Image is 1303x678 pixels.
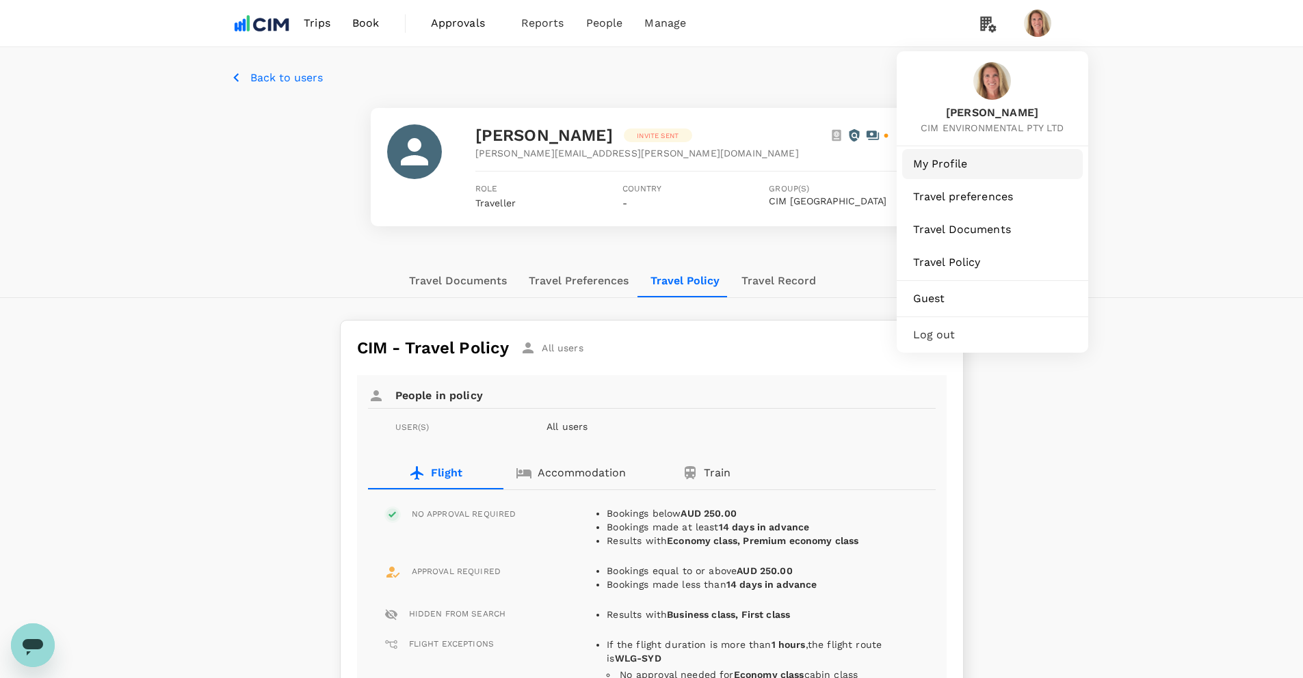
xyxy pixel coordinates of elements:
span: [PERSON_NAME] [475,126,613,145]
p: Flight [431,465,462,481]
span: Book [352,15,380,31]
p: Train [704,465,731,481]
li: Bookings below [607,506,919,520]
b: AUD 250.00 [737,565,793,576]
span: My Profile [913,156,1072,172]
img: Judith Penders [1024,10,1051,37]
span: Travel preferences [913,189,1072,205]
b: 14 days in advance [719,521,810,532]
span: Reports [521,15,564,31]
a: My Profile [902,149,1083,179]
li: Results with [607,608,919,621]
span: CIM ENVIRONMENTAL PTY LTD [921,121,1064,135]
span: NO APPROVAL REQUIRED [412,508,516,521]
p: Back to users [250,70,323,86]
button: Travel Documents [398,265,518,297]
b: WLG-SYD [615,653,661,664]
img: CIM ENVIRONMENTAL PTY LTD [231,8,293,38]
span: Traveller [475,198,516,208]
h6: People in policy [395,386,483,405]
li: Bookings equal to or above [607,564,919,578]
li: Bookings made less than [607,578,919,591]
b: Business class, First class [667,609,790,620]
span: People [586,15,623,31]
button: Travel Preferences [518,265,640,297]
p: Accommodation [538,465,626,481]
b: Economy class, Premium economy class [667,535,858,546]
p: All users [547,420,876,433]
b: 14 days in advance [726,579,817,590]
iframe: Button to launch messaging window [11,623,55,667]
a: Guest [902,284,1083,314]
span: Guest [913,290,1072,307]
li: Bookings made at least [607,520,919,534]
span: APPROVAL REQUIRED [412,565,501,579]
a: Travel Documents [902,215,1083,245]
button: CIM [GEOGRAPHIC_DATA] [769,196,886,207]
span: Role [475,182,622,196]
h5: CIM - Travel Policy [357,337,510,359]
p: If the flight duration is more than , the flight route is [607,638,919,665]
span: Log out [913,327,1072,343]
span: Country [622,182,769,196]
button: Travel Record [731,265,827,297]
span: Group(s) [769,182,916,196]
a: Travel preferences [902,182,1083,212]
span: USER(S) [395,422,430,432]
b: AUD 250.00 [681,508,737,519]
span: [PERSON_NAME] [921,105,1064,121]
a: Travel Policy [902,247,1083,277]
button: Back to users [231,69,323,86]
img: Judith Penders [973,62,1011,100]
span: Manage [644,15,686,31]
button: Travel Policy [640,265,731,297]
div: Log out [902,320,1083,350]
span: Travel Policy [913,254,1072,271]
b: 1 hours [772,639,806,650]
span: - [622,198,627,208]
span: Approvals [431,15,499,31]
span: [PERSON_NAME][EMAIL_ADDRESS][PERSON_NAME][DOMAIN_NAME] [475,146,799,160]
span: HIDDEN FROM SEARCH [409,608,506,621]
span: FLIGHT EXCEPTIONS [409,638,495,651]
li: Results with [607,534,919,547]
div: All users [520,340,583,356]
span: Travel Documents [913,221,1072,238]
span: Trips [304,15,330,31]
p: Invite sent [637,131,679,141]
